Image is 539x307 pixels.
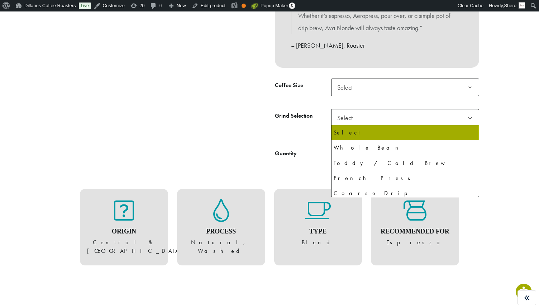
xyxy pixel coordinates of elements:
figure: Espresso [378,199,452,247]
div: French Press [334,173,477,184]
figure: Natural, Washed [184,199,258,256]
div: Coarse Drip [334,188,477,199]
h4: Process [184,228,258,236]
li: Select [331,125,479,140]
span: 0 [289,3,295,9]
h4: Recommended For [378,228,452,236]
span: Shero [504,3,516,8]
div: Quantity [275,149,297,158]
label: Coffee Size [275,80,331,91]
span: Select [334,80,360,94]
div: Toddy / Cold Brew [334,158,477,169]
span: Select [331,109,479,127]
figure: Central & [GEOGRAPHIC_DATA] [87,199,161,256]
h4: Origin [87,228,161,236]
span: Select [334,111,360,125]
p: – [PERSON_NAME], Roaster [291,39,463,52]
div: OK [242,4,246,8]
label: Grind Selection [275,111,331,121]
h4: Type [281,228,355,236]
span: Select [331,79,479,96]
p: Whether it’s espresso, Aeropress, pour over, or a simple pot of drip brew, Ava Blonde will always... [298,10,456,34]
figure: Blend [281,199,355,247]
div: Whole Bean [334,142,477,153]
a: Live [79,3,91,9]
